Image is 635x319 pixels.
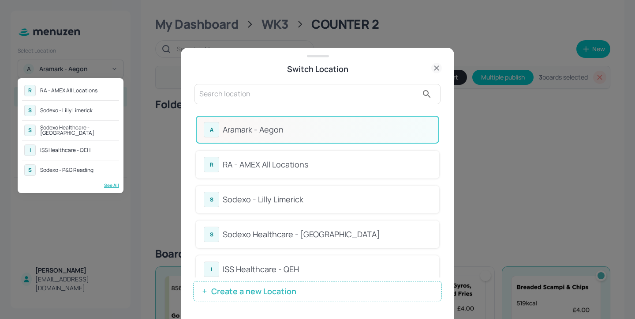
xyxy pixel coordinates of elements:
[40,125,117,136] div: Sodexo Healthcare - [GEOGRAPHIC_DATA]
[24,144,36,156] div: I
[24,164,36,176] div: S
[40,148,90,153] div: ISS Healthcare - QEH
[40,88,97,93] div: RA - AMEX All Locations
[40,167,93,173] div: Sodexo - P&G Reading
[22,182,119,189] div: See All
[24,85,36,96] div: R
[40,108,93,113] div: Sodexo - Lilly Limerick
[24,105,36,116] div: S
[24,125,36,136] div: S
